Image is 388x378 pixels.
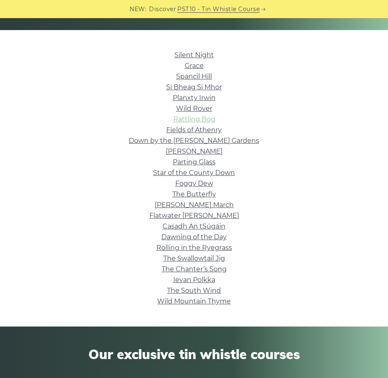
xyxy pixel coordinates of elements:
a: Grace [185,62,204,70]
a: [PERSON_NAME] [166,147,223,155]
a: Rolling in the Ryegrass [156,244,232,252]
a: Si­ Bheag Si­ Mhor [166,83,222,91]
a: Wild Mountain Thyme [157,297,231,305]
a: Silent Night [174,51,214,59]
a: The South Wind [167,287,221,294]
a: Rattling Bog [173,115,215,123]
a: [PERSON_NAME] March [155,201,234,209]
span: Our exclusive tin whistle courses [12,346,376,362]
a: Parting Glass [173,158,216,166]
a: Star of the County Down [153,169,235,177]
a: Planxty Irwin [173,94,216,102]
a: The Butterfly [172,190,216,198]
a: Flatwater [PERSON_NAME] [149,212,239,219]
a: Fields of Athenry [166,126,222,134]
span: NEW: [130,5,146,14]
a: Wild Rover [176,105,212,112]
a: Dawning of the Day [161,233,227,241]
a: PST10 - Tin Whistle Course [177,5,260,14]
span: Discover [149,5,176,14]
a: Ievan Polkka [173,276,215,284]
a: The Chanter’s Song [162,265,227,273]
a: Casadh An tSúgáin [163,222,225,230]
a: Spancil Hill [176,72,212,80]
a: The Swallowtail Jig [163,254,225,262]
a: Down by the [PERSON_NAME] Gardens [129,137,259,145]
a: Foggy Dew [175,180,213,187]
